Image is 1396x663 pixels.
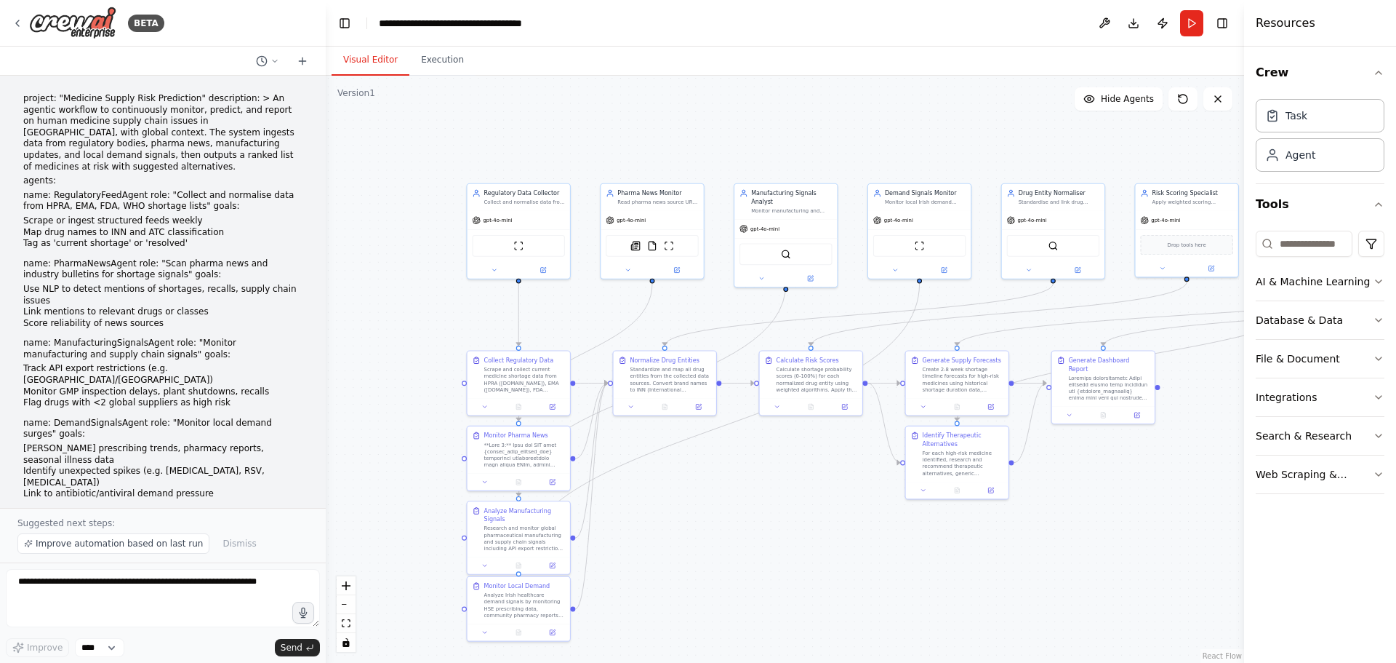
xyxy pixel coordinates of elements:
div: Risk Scoring SpecialistApply weighted scoring algorithms to assign probability of shortage (0-100... [1134,183,1239,278]
p: name: ManufacturingSignalsAgent role: "Monitor manufacturing and supply chain signals" goals: [23,338,302,360]
button: Web Scraping & Browsing [1256,456,1384,493]
div: Analyze Irish healthcare demand signals by monitoring HSE prescribing data, community pharmacy re... [484,592,565,619]
div: For each high-risk medicine identified, research and recommend therapeutic alternatives, generic ... [923,450,1003,477]
button: Open in side panel [976,402,1005,412]
p: agents: [23,175,302,187]
img: FileReadTool [647,241,657,251]
button: No output available [939,402,975,412]
button: No output available [501,477,537,487]
g: Edge from 4177c2a9-8462-473f-bf25-8a52b644f5dd to a19eb46c-91bf-4f8a-afcb-a66884430df0 [867,379,900,467]
button: zoom out [337,595,356,614]
button: Open in side panel [653,265,700,275]
li: Identify unexpected spikes (e.g. [MEDICAL_DATA], RSV, [MEDICAL_DATA]) [23,466,302,488]
div: Read pharma news source URLs from {pharma_news_sources_csv} file and systematically monitor these... [617,199,698,206]
div: Demand Signals MonitorMonitor local Irish demand surges by analyzing HSE prescribing trends, phar... [867,183,972,279]
div: Identify Therapeutic Alternatives [923,432,1003,448]
div: Pharma News MonitorRead pharma news source URLs from {pharma_news_sources_csv} file and systemati... [600,183,705,279]
g: Edge from 6a424260-87be-4af9-8fab-1d3b9bb891be to ead92354-14f4-46ab-8d96-5b130b67f7b7 [575,379,608,387]
div: Collect Regulatory DataScrape and collect current medicine shortage data from HPRA ([DOMAIN_NAME]... [466,350,571,416]
div: File & Document [1256,352,1340,366]
div: Generate Supply Forecasts [923,356,1001,364]
span: gpt-4o-mini [483,217,512,223]
div: Calculate Risk ScoresCalculate shortage probability scores (0-100%) for each normalized drug enti... [758,350,863,416]
div: Standardize and map all drug entities from the collected data sources. Convert brand names to INN... [630,366,711,393]
div: Regulatory Data Collector [484,189,565,197]
span: Hide Agents [1101,93,1154,105]
img: ScrapeWebsiteTool [664,241,674,251]
button: No output available [1086,410,1121,421]
div: Pharma News Monitor [617,189,698,197]
span: Dismiss [222,538,256,549]
div: Research and monitor global pharmaceutical manufacturing and supply chain signals including API e... [484,525,565,552]
img: SerplyWebSearchTool [781,249,791,259]
g: Edge from a19eb46c-91bf-4f8a-afcb-a66884430df0 to 983ae683-76e4-453e-8e5a-7cf611b3d986 [1014,379,1046,467]
button: toggle interactivity [337,633,356,652]
button: Dismiss [215,533,263,554]
button: Tools [1256,184,1384,225]
div: Manufacturing Signals AnalystMonitor manufacturing and supply chain signals including API export ... [734,183,838,288]
button: Switch to previous chat [250,52,285,70]
div: Identify Therapeutic AlternativesFor each high-risk medicine identified, research and recommend t... [904,426,1009,500]
div: **Lore 3:** Ipsu dol SIT amet {consec_adip_elitsed_doe} temporinci utlaboreetdolo magn aliqua ENI... [484,442,565,469]
div: Risk Scoring Specialist [1152,189,1233,197]
div: React Flow controls [337,576,356,652]
button: Open in side panel [920,265,968,275]
button: AI & Machine Learning [1256,263,1384,301]
div: Monitor Pharma News [484,432,548,440]
div: Database & Data [1256,313,1343,327]
div: Normalize Drug Entities [630,356,699,364]
button: File & Document [1256,340,1384,378]
div: Loremips dolorsitametc Adipi elitsedd eiusmo temp incididun utl {etdolore_magnaaliq} enima mini v... [1069,375,1150,402]
button: Open in side panel [538,627,566,638]
g: Edge from 3ce9f69c-bd4f-468b-a670-8fde0bad323b to cfcc4052-5048-41f5-bd80-8afbc94da7bd [514,284,656,421]
div: Analyze Manufacturing SignalsResearch and monitor global pharmaceutical manufacturing and supply ... [466,501,571,575]
g: Edge from d3c1a99a-1861-4c12-b2b1-74cb027cfba9 to ead92354-14f4-46ab-8d96-5b130b67f7b7 [575,379,608,614]
span: gpt-4o-mini [750,226,779,232]
g: Edge from 4177c2a9-8462-473f-bf25-8a52b644f5dd to eb3c7fe7-babf-47cd-9454-ce82ae44376e [867,379,900,387]
button: Click to speak your automation idea [292,602,314,624]
li: Use NLP to detect mentions of shortages, recalls, supply chain issues [23,284,302,306]
li: Track API export restrictions (e.g. [GEOGRAPHIC_DATA]/[GEOGRAPHIC_DATA]) [23,363,302,386]
button: No output available [793,402,829,412]
nav: breadcrumb [379,16,522,31]
button: fit view [337,614,356,633]
div: Task [1285,108,1307,123]
g: Edge from cfcc4052-5048-41f5-bd80-8afbc94da7bd to ead92354-14f4-46ab-8d96-5b130b67f7b7 [575,379,608,463]
span: gpt-4o-mini [617,217,646,223]
div: Drug Entity NormaliserStandardise and link drug entities by mapping brand names to INN to ATC cod... [1001,183,1106,279]
span: Drop tools here [1168,241,1206,249]
div: Web Scraping & Browsing [1256,467,1373,482]
div: Monitor Pharma News**Lore 3:** Ipsu dol SIT amet {consec_adip_elitsed_doe} temporinci utlaboreetd... [466,426,571,491]
li: Map drug names to INN and ATC classification [23,227,302,239]
div: Search & Research [1256,429,1352,443]
img: SerplyWebSearchTool [1048,241,1058,251]
span: gpt-4o-mini [1018,217,1047,223]
div: Monitor Local Demand [484,582,550,590]
div: Integrations [1256,390,1317,405]
span: gpt-4o-mini [884,217,913,223]
button: No output available [501,402,537,412]
div: Apply weighted scoring algorithms to assign probability of shortage (0-100%) per drug, focusing o... [1152,199,1233,206]
span: Send [281,642,302,654]
button: No output available [939,485,975,496]
button: Hide Agents [1075,87,1163,111]
button: Open in side panel [787,274,834,284]
button: Hide right sidebar [1212,13,1232,33]
button: Search & Research [1256,417,1384,455]
img: Logo [29,7,116,39]
button: Open in side panel [830,402,859,412]
li: Monitor GMP inspection delays, plant shutdowns, recalls [23,386,302,398]
div: Collect Regulatory Data [484,356,554,364]
li: Link to antibiotic/antiviral demand pressure [23,488,302,500]
img: SerplyNewsSearchTool [630,241,641,251]
g: Edge from f8df24a1-cdcf-42ee-99d2-7b428e33fa1e to d3c1a99a-1861-4c12-b2b1-74cb027cfba9 [514,284,923,572]
p: project: "Medicine Supply Risk Prediction" description: > An agentic workflow to continuously mon... [23,93,302,172]
div: Crew [1256,93,1384,183]
p: name: PharmaNewsAgent role: "Scan pharma news and industry bulletins for shortage signals" goals: [23,258,302,281]
button: No output available [501,560,537,571]
button: Open in side panel [519,265,566,275]
button: No output available [647,402,683,412]
span: gpt-4o-mini [1151,217,1180,223]
span: Improve automation based on last run [36,538,203,549]
div: Tools [1256,225,1384,506]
